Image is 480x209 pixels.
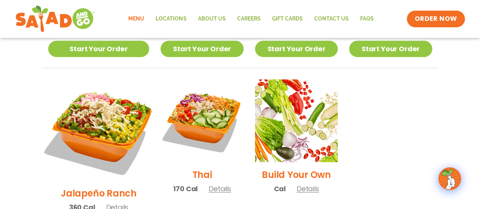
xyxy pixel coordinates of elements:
a: Start Your Order [349,41,432,57]
nav: Menu [123,10,379,28]
span: Cal [274,183,285,193]
h2: Thai [192,168,212,181]
a: FAQs [354,10,379,28]
a: GIFT CARDS [266,10,308,28]
h2: Build Your Own [262,168,331,181]
img: Product photo for Build Your Own [255,79,338,162]
a: Start Your Order [255,41,338,57]
a: Menu [123,10,150,28]
a: About Us [192,10,231,28]
a: Contact Us [308,10,354,28]
img: wpChatIcon [439,168,460,189]
span: 170 Cal [173,183,198,193]
img: Product photo for Jalapeño Ranch Salad [39,71,158,189]
span: Details [297,184,319,193]
h2: Jalapeño Ranch [61,186,137,200]
a: ORDER NOW [407,11,464,27]
a: Start Your Order [161,41,243,57]
img: new-SAG-logo-768×292 [15,4,95,34]
a: Careers [231,10,266,28]
a: Locations [150,10,192,28]
a: Start Your Order [48,41,150,57]
img: Product photo for Thai Salad [161,79,243,162]
span: ORDER NOW [414,14,457,24]
span: Details [209,184,231,193]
